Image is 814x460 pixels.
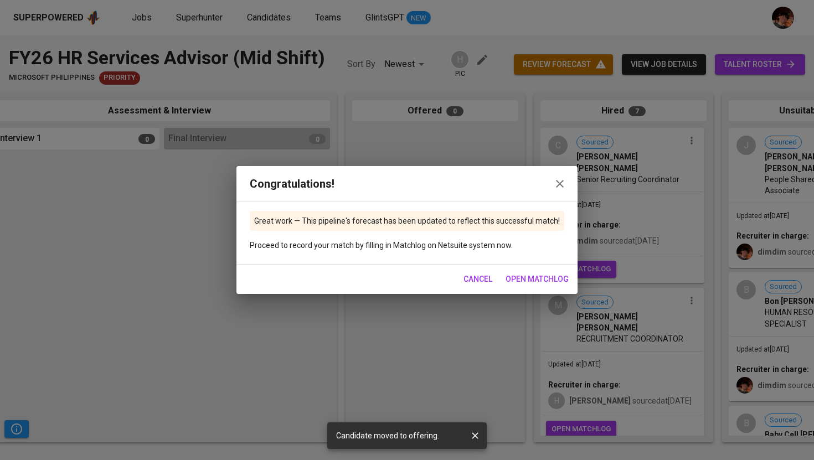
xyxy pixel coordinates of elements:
div: Congratulations! [250,175,564,193]
div: Candidate moved to offering. [336,426,439,446]
span: open matchlog [506,272,569,286]
button: open matchlog [501,269,573,290]
p: Proceed to record your match by filling in Matchlog on Netsuite system now. [250,240,564,251]
span: Cancel [463,272,492,286]
button: Cancel [459,269,497,290]
p: Great work — This pipeline's forecast has been updated to reflect this successful match! [254,215,560,226]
